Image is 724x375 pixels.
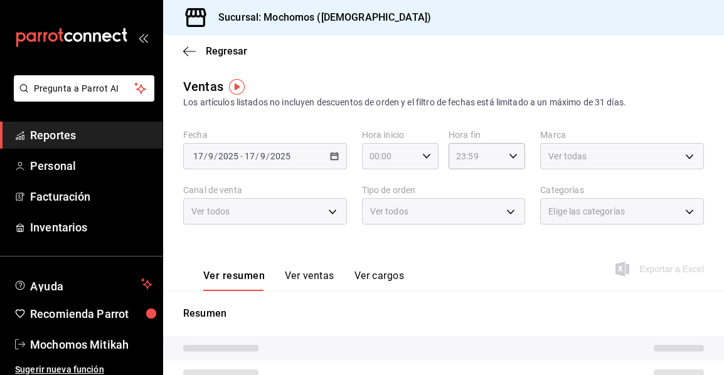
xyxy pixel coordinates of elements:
span: Reportes [30,127,152,144]
span: Facturación [30,188,152,205]
label: Fecha [183,130,347,139]
span: / [204,151,208,161]
div: navigation tabs [203,270,404,291]
button: Regresar [183,45,247,57]
input: -- [260,151,266,161]
button: open_drawer_menu [138,33,148,43]
label: Categorías [540,186,704,194]
span: Mochomos Mitikah [30,336,152,353]
button: Ver ventas [285,270,334,291]
label: Canal de venta [183,186,347,194]
label: Hora inicio [362,130,439,139]
span: - [240,151,243,161]
span: Personal [30,157,152,174]
div: Los artículos listados no incluyen descuentos de orden y el filtro de fechas está limitado a un m... [183,96,704,109]
span: / [255,151,259,161]
input: -- [193,151,204,161]
label: Hora fin [449,130,525,139]
img: Tooltip marker [229,79,245,95]
span: Ver todos [370,205,408,218]
p: Resumen [183,306,704,321]
label: Tipo de orden [362,186,526,194]
div: Ventas [183,77,223,96]
button: Ver resumen [203,270,265,291]
span: / [214,151,218,161]
span: Elige las categorías [548,205,625,218]
span: Recomienda Parrot [30,305,152,322]
button: Pregunta a Parrot AI [14,75,154,102]
input: -- [244,151,255,161]
span: Regresar [206,45,247,57]
label: Marca [540,130,704,139]
input: -- [208,151,214,161]
button: Ver cargos [354,270,405,291]
span: Inventarios [30,219,152,236]
input: ---- [218,151,239,161]
span: Ver todos [191,205,230,218]
span: Ayuda [30,277,136,292]
h3: Sucursal: Mochomos ([DEMOGRAPHIC_DATA]) [208,10,431,25]
span: Pregunta a Parrot AI [34,82,135,95]
a: Pregunta a Parrot AI [9,91,154,104]
input: ---- [270,151,291,161]
span: Ver todas [548,150,587,162]
span: / [266,151,270,161]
